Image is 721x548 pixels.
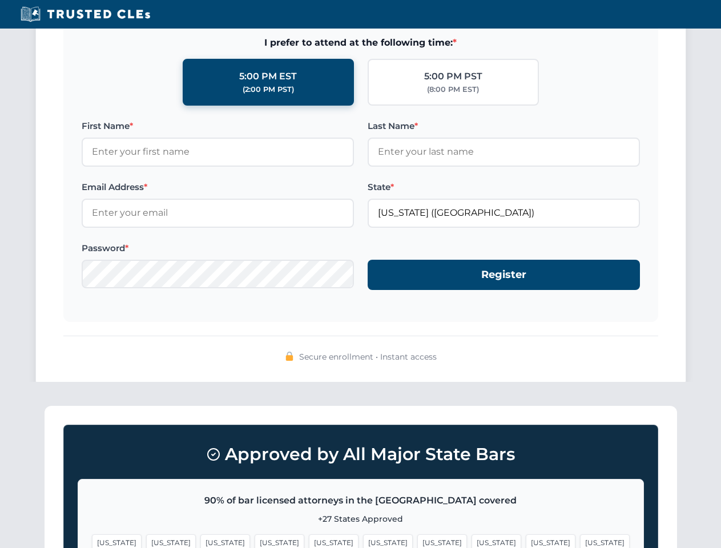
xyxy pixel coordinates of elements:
[92,513,630,525] p: +27 States Approved
[424,69,482,84] div: 5:00 PM PST
[17,6,154,23] img: Trusted CLEs
[82,138,354,166] input: Enter your first name
[368,260,640,290] button: Register
[239,69,297,84] div: 5:00 PM EST
[78,439,644,470] h3: Approved by All Major State Bars
[285,352,294,361] img: 🔒
[82,35,640,50] span: I prefer to attend at the following time:
[368,180,640,194] label: State
[243,84,294,95] div: (2:00 PM PST)
[368,119,640,133] label: Last Name
[82,180,354,194] label: Email Address
[427,84,479,95] div: (8:00 PM EST)
[299,350,437,363] span: Secure enrollment • Instant access
[82,241,354,255] label: Password
[92,493,630,508] p: 90% of bar licensed attorneys in the [GEOGRAPHIC_DATA] covered
[82,119,354,133] label: First Name
[368,138,640,166] input: Enter your last name
[368,199,640,227] input: Florida (FL)
[82,199,354,227] input: Enter your email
